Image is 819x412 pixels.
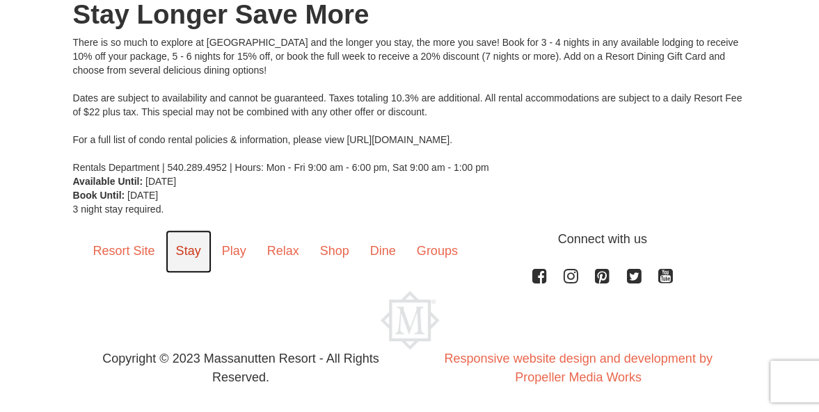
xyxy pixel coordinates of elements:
img: Massanutten Resort Logo [381,291,439,349]
span: [DATE] [145,176,176,187]
a: Responsive website design and development by Propeller Media Works [444,352,712,384]
a: Play [212,230,257,273]
a: Groups [406,230,468,273]
a: Dine [360,230,406,273]
a: Relax [257,230,310,273]
span: 3 night stay required. [73,204,164,215]
p: Copyright © 2023 Massanutten Resort - All Rights Reserved. [72,349,410,387]
a: Resort Site [83,230,166,273]
strong: Book Until: [73,190,125,201]
strong: Available Until: [73,176,143,187]
a: Stay [166,230,212,273]
a: Shop [310,230,360,273]
div: There is so much to explore at [GEOGRAPHIC_DATA] and the longer you stay, the more you save! Book... [73,35,747,174]
h1: Stay Longer Save More [73,1,747,28]
span: [DATE] [127,190,158,201]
